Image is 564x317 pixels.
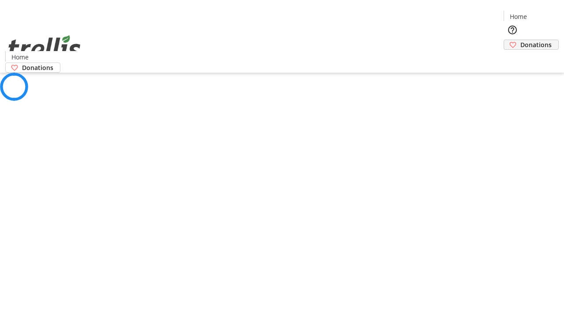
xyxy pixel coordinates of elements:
[5,26,84,70] img: Orient E2E Organization anWVwFg3SF's Logo
[504,40,559,50] a: Donations
[520,40,552,49] span: Donations
[11,52,29,62] span: Home
[504,12,532,21] a: Home
[510,12,527,21] span: Home
[5,63,60,73] a: Donations
[504,21,521,39] button: Help
[22,63,53,72] span: Donations
[6,52,34,62] a: Home
[504,50,521,67] button: Cart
